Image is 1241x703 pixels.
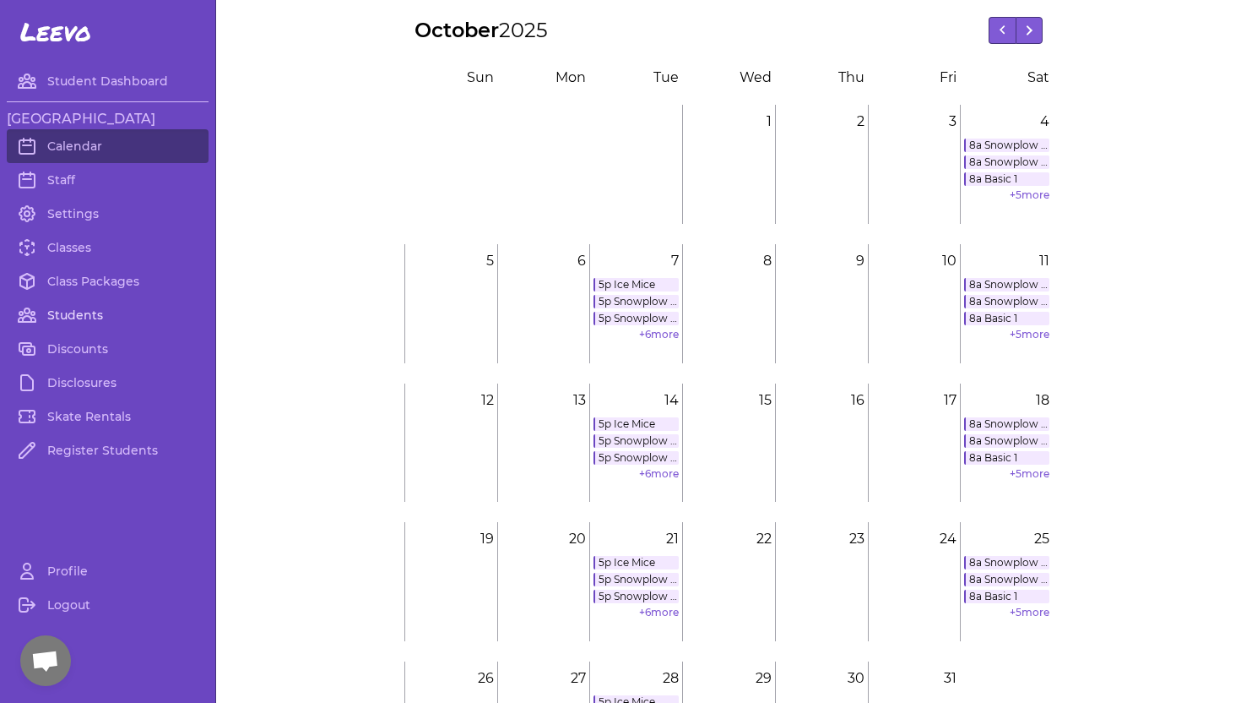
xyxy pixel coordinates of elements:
a: 5p Snowplow [PERSON_NAME] 1, 2 [593,295,679,308]
p: 17 [869,384,961,417]
a: +5more [1010,467,1049,480]
span: ed [754,69,772,85]
div: S [408,68,494,88]
a: Students [7,298,209,332]
div: F [871,68,957,88]
a: 8a Snowplow [PERSON_NAME] 3, 4 [964,155,1049,169]
a: Disclosures [7,366,209,400]
a: Discounts [7,332,209,366]
a: Logout [7,588,209,622]
span: on [568,69,586,85]
a: 5p Ice Mice [593,278,679,292]
div: M [501,68,587,88]
div: T [593,68,679,88]
p: 8 [683,244,775,278]
a: Calendar [7,129,209,163]
a: 5p Snowplow [PERSON_NAME] 3, 4 [593,312,679,325]
div: Open chat [20,635,71,686]
p: 20 [498,522,590,556]
a: 8a Snowplow [PERSON_NAME] 1, 2 [964,278,1049,292]
p: 11 [961,244,1053,278]
p: 29 [683,662,775,695]
a: 5p Snowplow [PERSON_NAME] 1, 2 [593,434,679,448]
a: Skate Rentals [7,400,209,433]
a: +5more [1010,188,1049,201]
a: +5more [1010,328,1049,341]
span: at [1036,69,1049,85]
p: 3 [869,105,961,139]
p: 30 [776,662,868,695]
span: ri [948,69,956,85]
a: Staff [7,163,209,197]
div: T [778,68,864,88]
p: 16 [776,384,868,417]
a: 8a Snowplow [PERSON_NAME] 1, 2 [964,417,1049,431]
p: 15 [683,384,775,417]
a: 5p Snowplow [PERSON_NAME] 3, 4 [593,590,679,603]
a: Settings [7,197,209,231]
a: Student Dashboard [7,64,209,98]
p: 13 [498,384,590,417]
p: 4 [961,105,1053,139]
span: October [415,18,499,42]
h3: [GEOGRAPHIC_DATA] [7,109,209,129]
p: 22 [683,522,775,556]
p: 19 [405,522,497,556]
p: 23 [776,522,868,556]
a: Register Students [7,433,209,467]
a: 5p Snowplow [PERSON_NAME] 3, 4 [593,451,679,465]
p: 12 [405,384,497,417]
a: 8a Snowplow [PERSON_NAME] 3, 4 [964,434,1049,448]
a: Classes [7,231,209,264]
span: un [475,69,494,85]
a: 8a Snowplow [PERSON_NAME] 3, 4 [964,573,1049,586]
a: 5p Ice Mice [593,556,679,569]
a: +6more [639,606,679,619]
a: +5more [1010,606,1049,619]
span: ue [661,69,679,85]
span: Leevo [20,17,91,47]
a: 8a Basic 1 [964,590,1049,603]
p: 6 [498,244,590,278]
p: 25 [961,522,1053,556]
a: 8a Snowplow [PERSON_NAME] 1, 2 [964,139,1049,152]
p: 9 [776,244,868,278]
p: 5 [405,244,497,278]
a: 8a Basic 1 [964,312,1049,325]
span: 2025 [499,18,548,42]
div: W [686,68,772,88]
p: 10 [869,244,961,278]
a: 8a Snowplow [PERSON_NAME] 3, 4 [964,295,1049,308]
a: +6more [639,467,679,480]
a: Class Packages [7,264,209,298]
div: S [963,68,1049,88]
p: 24 [869,522,961,556]
p: 28 [590,662,682,695]
p: 7 [590,244,682,278]
p: 1 [683,105,775,139]
p: 31 [869,662,961,695]
p: 21 [590,522,682,556]
a: 8a Basic 1 [964,172,1049,186]
a: 8a Basic 1 [964,451,1049,465]
p: 18 [961,384,1053,417]
a: +6more [639,328,679,341]
a: 5p Snowplow [PERSON_NAME] 1, 2 [593,573,679,586]
p: 26 [405,662,497,695]
p: 14 [590,384,682,417]
a: Profile [7,554,209,588]
a: 5p Ice Mice [593,417,679,431]
p: 27 [498,662,590,695]
span: hu [846,69,864,85]
a: 8a Snowplow [PERSON_NAME] 1, 2 [964,556,1049,569]
p: 2 [776,105,868,139]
